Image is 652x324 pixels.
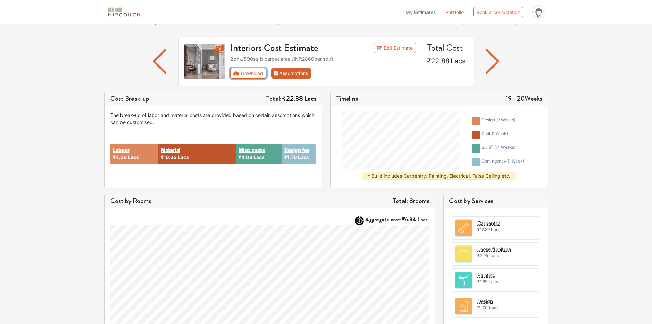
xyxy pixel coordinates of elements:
span: ₹22.88 [282,94,303,104]
h3: Interiors Cost Estimate [226,43,357,54]
img: room.svg [455,298,472,314]
img: gallery [183,43,227,80]
span: ₹12.89 [477,227,490,232]
div: civil [482,131,508,139]
button: Material [161,146,180,154]
span: ₹10.33 [161,154,177,160]
button: Assumptions [271,68,311,79]
span: ₹1.85 [477,279,487,284]
img: room.svg [455,220,472,236]
span: ₹6.84 [401,216,416,224]
div: Toolbar with button groups [230,68,419,79]
h5: Timeline [336,95,358,103]
span: ₹2.95 [477,253,488,258]
span: ₹4.38 [113,154,127,160]
h4: Total Cost [427,43,468,53]
div: 2bhk / 800 sq.ft carpet area /INR 2860 per sq.ft. [230,55,419,62]
button: Misc.costs [239,146,265,154]
button: Labour [113,146,130,154]
span: Lacs [489,279,498,284]
h5: Cost by Services [449,197,542,205]
button: Aggregate cost:₹6.84Lacs [365,216,429,223]
div: build [482,144,515,153]
div: * Build includes Carpentry, Painting, Electrical, False Ceiling etc. [362,172,516,180]
button: Design fee [284,146,309,154]
div: Book a consultation [473,7,523,17]
a: Portfolio [445,9,464,16]
div: First group [230,68,317,79]
div: design [482,117,515,125]
span: ₹22.88 [427,57,449,65]
span: Lacs [491,227,500,232]
div: The break-up of labor and material costs are provided based on certain assumptions which can be c... [110,111,316,126]
strong: Aggregate cost: [365,216,428,224]
strong: Total: [393,196,408,206]
button: Painting [477,272,496,279]
img: room.svg [455,272,472,288]
span: Lacs [298,154,309,160]
h5: 19 - 20 Weeks [506,95,542,103]
h5: Cost Break-up [110,95,149,103]
h5: 8 rooms [393,197,429,205]
span: Lacs [451,57,466,65]
span: logo-horizontal.svg [107,4,141,20]
button: Loose furniture [477,245,511,253]
span: My Estimates [406,9,436,15]
span: ₹4.08 [239,154,252,160]
img: arrow left [486,49,499,74]
h5: Total: [266,95,316,103]
span: Lacs [128,154,139,160]
span: ( 3 weeks ) [496,117,515,122]
img: room.svg [455,246,472,262]
a: Edit Estimate [374,43,416,53]
span: ₹1.70 [477,305,488,310]
div: contingency [482,158,524,166]
span: Lacs [304,94,316,104]
span: Lacs [254,154,265,160]
button: Carpentry [477,219,500,227]
span: Lacs [489,305,498,310]
img: logo-horizontal.svg [107,6,141,18]
img: arrow left [153,49,166,74]
span: Lacs [178,154,189,160]
span: ₹1.70 [284,154,297,160]
span: Lacs [489,253,499,258]
button: Design [477,298,493,305]
span: Lacs [418,216,428,224]
h5: Cost by Rooms [110,197,151,205]
button: Download [230,68,266,79]
span: ( 1 week ) [491,131,508,136]
span: ( 1 week ) [508,158,524,164]
img: AggregateIcon [355,216,364,225]
span: ( 14 weeks ) [494,145,515,150]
